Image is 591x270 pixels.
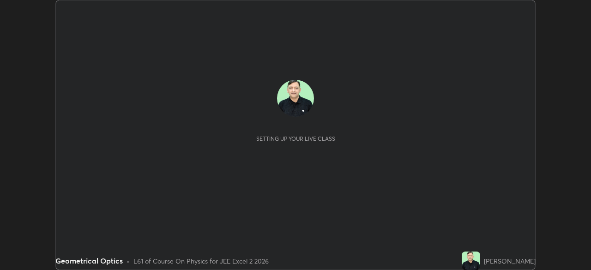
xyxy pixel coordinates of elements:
div: [PERSON_NAME] [484,256,536,266]
div: L61 of Course On Physics for JEE Excel 2 2026 [133,256,269,266]
div: Setting up your live class [256,135,335,142]
div: Geometrical Optics [55,255,123,266]
img: 2fdfe559f7d547ac9dedf23c2467b70e.jpg [277,80,314,117]
div: • [127,256,130,266]
img: 2fdfe559f7d547ac9dedf23c2467b70e.jpg [462,252,480,270]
